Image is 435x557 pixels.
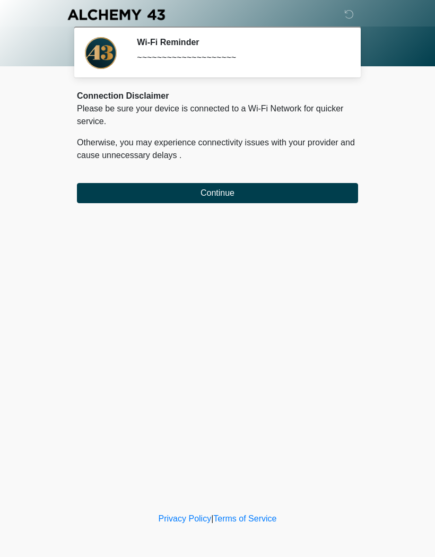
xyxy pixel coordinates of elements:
img: Agent Avatar [85,37,117,69]
a: | [211,514,213,523]
div: Connection Disclaimer [77,90,358,102]
p: Otherwise, you may experience connectivity issues with your provider and cause unnecessary delays . [77,136,358,162]
h2: Wi-Fi Reminder [137,37,342,47]
a: Privacy Policy [159,514,212,523]
a: Terms of Service [213,514,276,523]
p: Please be sure your device is connected to a Wi-Fi Network for quicker service. [77,102,358,128]
button: Continue [77,183,358,203]
div: ~~~~~~~~~~~~~~~~~~~~ [137,51,342,64]
img: Alchemy 43 Logo [66,8,166,21]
